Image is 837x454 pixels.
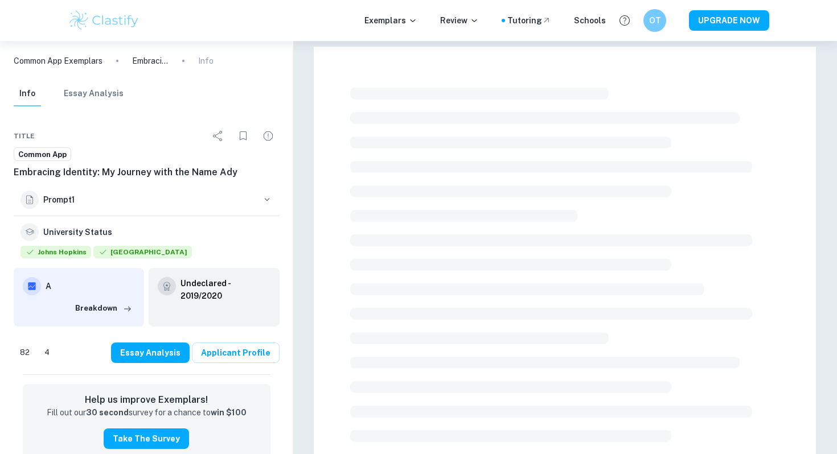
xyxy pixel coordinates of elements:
[14,149,71,160] span: Common App
[43,226,112,238] h6: University Status
[507,14,551,27] a: Tutoring
[14,166,280,179] h6: Embracing Identity: My Journey with the Name Ady
[689,10,769,31] button: UPGRADE NOW
[38,344,56,362] div: Dislike
[14,131,35,141] span: Title
[86,408,129,417] strong: 30 second
[68,9,140,32] img: Clastify logo
[47,407,247,419] p: Fill out our survey for a chance to
[14,55,102,67] a: Common App Exemplars
[14,347,36,358] span: 82
[43,193,257,206] h6: Prompt 1
[232,125,255,147] div: Bookmark
[132,55,169,67] p: Embracing Identity: My Journey with the Name Ady
[574,14,606,27] a: Schools
[192,342,280,363] a: Applicant Profile
[180,277,270,302] a: Undeclared - 2019/2020
[649,14,662,27] h6: OT
[643,9,666,32] button: OT
[198,55,214,67] p: Info
[14,184,280,216] button: Prompt1
[14,344,36,362] div: Like
[93,246,192,261] div: Accepted: Northwestern University
[38,347,56,358] span: 4
[20,246,91,261] div: Accepted: Johns Hopkins University
[364,14,417,27] p: Exemplars
[615,11,634,30] button: Help and Feedback
[207,125,229,147] div: Share
[46,280,135,292] h6: A
[440,14,479,27] p: Review
[111,342,190,363] button: Essay Analysis
[20,246,91,258] span: Johns Hopkins
[93,246,192,258] span: [GEOGRAPHIC_DATA]
[72,300,135,317] button: Breakdown
[32,393,261,407] h6: Help us improve Exemplars!
[211,408,247,417] strong: win $100
[14,147,71,162] a: Common App
[64,81,124,106] button: Essay Analysis
[104,428,189,449] button: Take the Survey
[257,125,280,147] div: Report issue
[14,81,41,106] button: Info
